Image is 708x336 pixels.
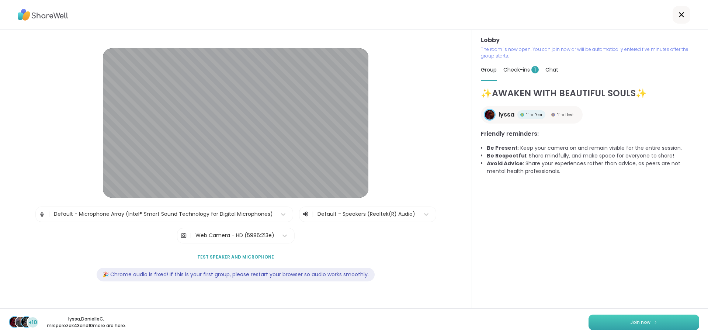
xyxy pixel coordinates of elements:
[195,232,274,239] div: Web Camera - HD (5986:213e)
[653,320,658,324] img: ShareWell Logomark
[10,317,20,327] img: lyssa
[487,144,518,152] b: Be Present
[180,228,187,243] img: Camera
[194,249,277,265] button: Test speaker and microphone
[21,317,32,327] img: mrsperozek43
[15,317,26,327] img: DanielleC
[630,319,650,326] span: Join now
[531,66,539,73] span: 1
[481,87,699,100] h1: ✨AWAKEN WITH BEAUTIFUL SOULS✨
[520,113,524,117] img: Elite Peer
[551,113,555,117] img: Elite Host
[481,129,699,138] h3: Friendly reminders:
[589,315,699,330] button: Join now
[312,210,314,219] span: |
[499,110,514,119] span: lyssa
[48,207,50,222] span: |
[39,207,45,222] img: Microphone
[481,36,699,45] h3: Lobby
[481,106,583,124] a: lyssalyssaElite PeerElite PeerElite HostElite Host
[18,6,68,23] img: ShareWell Logo
[190,228,192,243] span: |
[525,112,542,118] span: Elite Peer
[487,144,699,152] li: : Keep your camera on and remain visible for the entire session.
[487,160,699,175] li: : Share your experiences rather than advice, as peers are not mental health professionals.
[503,66,539,73] span: Check-ins
[481,66,497,73] span: Group
[487,160,523,167] b: Avoid Advice
[485,110,494,119] img: lyssa
[197,254,274,260] span: Test speaker and microphone
[54,210,273,218] div: Default - Microphone Array (Intel® Smart Sound Technology for Digital Microphones)
[556,112,574,118] span: Elite Host
[97,268,375,281] div: 🎉 Chrome audio is fixed! If this is your first group, please restart your browser so audio works ...
[487,152,526,159] b: Be Respectful
[481,46,699,59] p: The room is now open. You can join now or will be automatically entered five minutes after the gr...
[28,319,37,326] span: +10
[545,66,558,73] span: Chat
[45,316,128,329] p: lyssa , DanielleC , mrsperozek43 and 10 more are here.
[487,152,699,160] li: : Share mindfully, and make space for everyone to share!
